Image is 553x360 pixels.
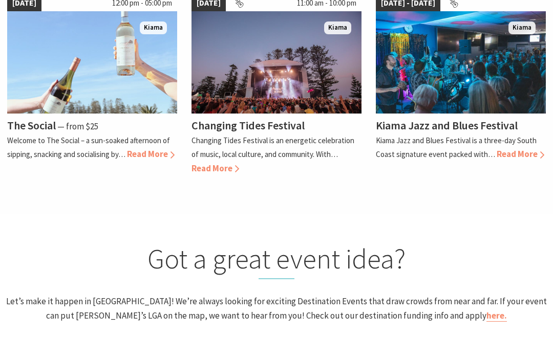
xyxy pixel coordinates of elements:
[486,310,507,322] a: here.
[376,118,518,132] h4: Kiama Jazz and Blues Festival
[7,136,170,159] p: Welcome to The Social – a sun-soaked afternoon of sipping, snacking and socialising by…
[192,11,361,114] img: Changing Tides Main Stage
[376,11,546,114] img: Kiama Bowling Club
[7,118,56,132] h4: The Social
[4,242,549,280] h2: Got a great event idea?
[192,136,354,159] p: Changing Tides Festival is an energetic celebration of music, local culture, and community. With…
[4,295,549,322] p: Let’s make it happen in [GEOGRAPHIC_DATA]! We’re always looking for exciting Destination Events t...
[376,136,537,159] p: Kiama Jazz and Blues Festival is a three-day South Coast signature event packed with…
[192,118,305,132] h4: Changing Tides Festival
[57,121,98,132] span: ⁠— from $25
[7,11,177,114] img: The Social
[140,21,167,34] span: Kiama
[508,21,536,34] span: Kiama
[192,163,239,174] span: Read More
[127,148,175,160] span: Read More
[497,148,544,160] span: Read More
[324,21,351,34] span: Kiama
